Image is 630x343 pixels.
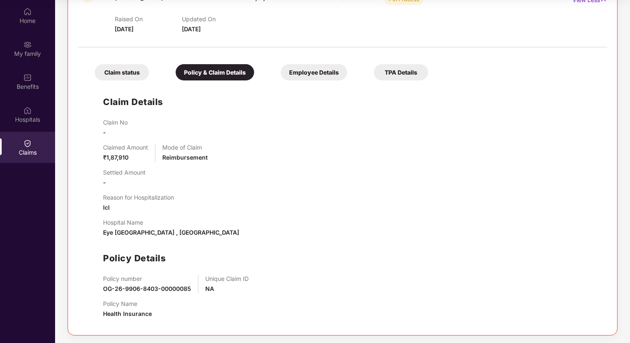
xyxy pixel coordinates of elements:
div: Employee Details [281,64,347,80]
p: Claim No [103,119,128,126]
span: Eye [GEOGRAPHIC_DATA] , [GEOGRAPHIC_DATA] [103,229,239,236]
span: [DATE] [115,25,134,33]
span: ₹1,87,910 [103,154,129,161]
p: Raised On [115,15,182,23]
p: Policy Name [103,300,152,307]
p: Policy number [103,275,191,282]
img: svg+xml;base64,PHN2ZyBpZD0iQ2xhaW0iIHhtbG5zPSJodHRwOi8vd3d3LnczLm9yZy8yMDAwL3N2ZyIgd2lkdGg9IjIwIi... [23,139,32,148]
p: Settled Amount [103,169,146,176]
div: TPA Details [374,64,428,80]
img: svg+xml;base64,PHN2ZyB3aWR0aD0iMjAiIGhlaWdodD0iMjAiIHZpZXdCb3g9IjAgMCAyMCAyMCIgZmlsbD0ibm9uZSIgeG... [23,40,32,49]
span: Health Insurance [103,310,152,317]
span: NA [205,285,214,292]
p: Hospital Name [103,219,239,226]
h1: Policy Details [103,251,166,265]
img: svg+xml;base64,PHN2ZyBpZD0iQmVuZWZpdHMiIHhtbG5zPSJodHRwOi8vd3d3LnczLm9yZy8yMDAwL3N2ZyIgd2lkdGg9Ij... [23,73,32,82]
p: Unique Claim ID [205,275,249,282]
span: [DATE] [182,25,201,33]
img: svg+xml;base64,PHN2ZyBpZD0iSG9tZSIgeG1sbnM9Imh0dHA6Ly93d3cudzMub3JnLzIwMDAvc3ZnIiB3aWR0aD0iMjAiIG... [23,8,32,16]
p: Updated On [182,15,249,23]
span: Reimbursement [162,154,208,161]
p: Claimed Amount [103,144,148,151]
p: Mode of Claim [162,144,208,151]
img: svg+xml;base64,PHN2ZyBpZD0iSG9zcGl0YWxzIiB4bWxucz0iaHR0cDovL3d3dy53My5vcmcvMjAwMC9zdmciIHdpZHRoPS... [23,106,32,115]
span: - [103,179,106,186]
span: Icl [103,204,110,211]
div: Claim status [95,64,149,80]
span: - [103,129,106,136]
h1: Claim Details [103,95,163,109]
span: OG-26-9906-8403-00000085 [103,285,191,292]
p: Reason for Hospitalization [103,194,174,201]
div: Policy & Claim Details [176,64,254,80]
